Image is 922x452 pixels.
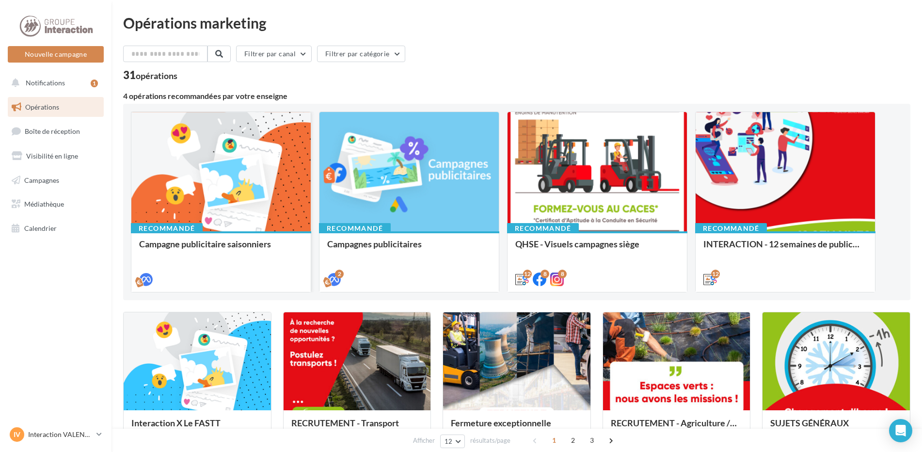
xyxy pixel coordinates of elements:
[327,239,491,258] div: Campagnes publicitaires
[6,194,106,214] a: Médiathèque
[335,270,344,278] div: 2
[540,270,549,278] div: 8
[6,97,106,117] a: Opérations
[136,71,177,80] div: opérations
[8,425,104,444] a: IV Interaction VALENCE
[703,239,867,258] div: INTERACTION - 12 semaines de publication
[515,239,679,258] div: QHSE - Visuels campagnes siège
[24,176,59,184] span: Campagnes
[6,218,106,239] a: Calendrier
[546,433,562,448] span: 1
[26,79,65,87] span: Notifications
[445,437,453,445] span: 12
[26,152,78,160] span: Visibilité en ligne
[584,433,600,448] span: 3
[123,70,177,81] div: 31
[123,92,910,100] div: 4 opérations recommandées par votre enseigne
[139,239,303,258] div: Campagne publicitaire saisonniers
[236,46,312,62] button: Filtrer par canal
[25,103,59,111] span: Opérations
[24,200,64,208] span: Médiathèque
[24,224,57,232] span: Calendrier
[14,430,20,439] span: IV
[451,418,583,437] div: Fermeture exceptionnelle
[507,223,579,234] div: Recommandé
[319,223,391,234] div: Recommandé
[25,127,80,135] span: Boîte de réception
[523,270,532,278] div: 12
[6,73,102,93] button: Notifications 1
[470,436,510,445] span: résultats/page
[413,436,435,445] span: Afficher
[770,418,902,437] div: SUJETS GÉNÉRAUX
[8,46,104,63] button: Nouvelle campagne
[889,419,912,442] div: Open Intercom Messenger
[317,46,405,62] button: Filtrer par catégorie
[131,223,203,234] div: Recommandé
[291,418,423,437] div: RECRUTEMENT - Transport
[91,80,98,87] div: 1
[123,16,910,30] div: Opérations marketing
[558,270,567,278] div: 8
[695,223,767,234] div: Recommandé
[6,146,106,166] a: Visibilité en ligne
[711,270,720,278] div: 12
[6,170,106,191] a: Campagnes
[440,435,465,448] button: 12
[565,433,581,448] span: 2
[28,430,93,439] p: Interaction VALENCE
[611,418,743,437] div: RECRUTEMENT - Agriculture / Espaces verts
[6,121,106,142] a: Boîte de réception
[131,418,263,437] div: Interaction X Le FASTT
